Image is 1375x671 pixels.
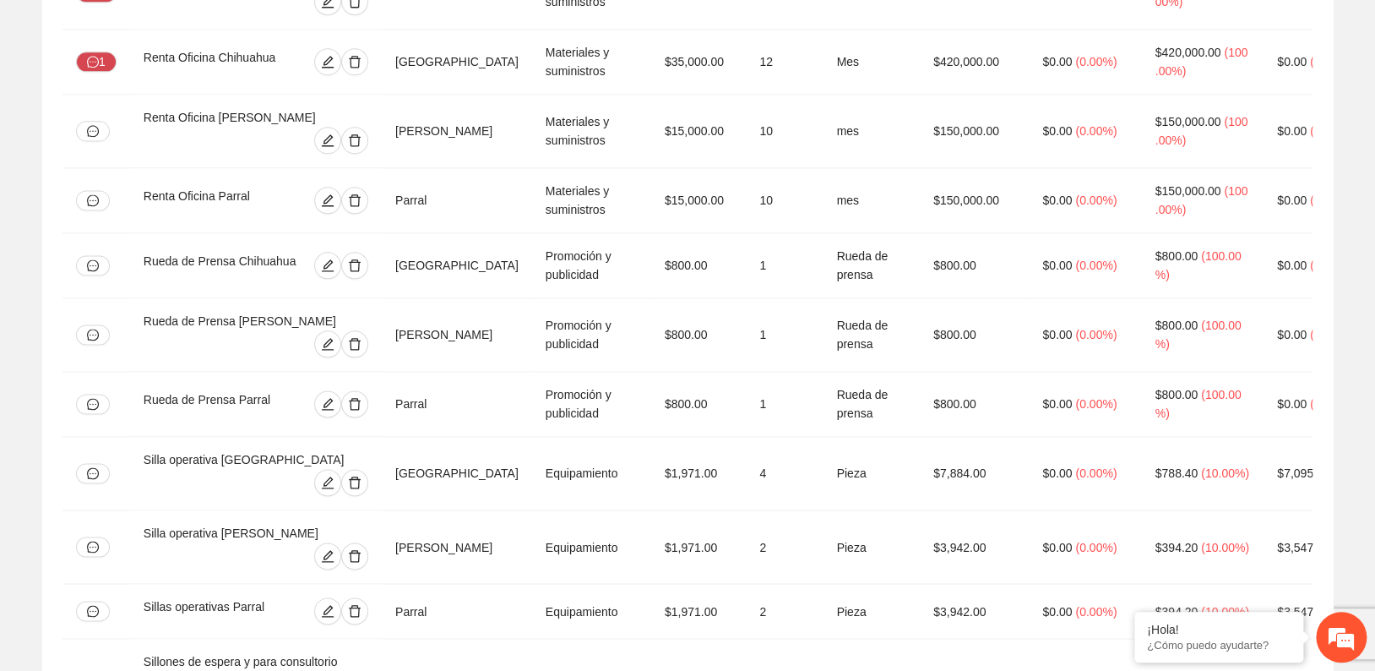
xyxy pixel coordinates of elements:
span: $800.00 [1155,249,1198,263]
span: ( 0.00% ) [1075,55,1117,68]
span: message [87,541,99,553]
span: $0.00 [1042,328,1072,341]
span: $0.00 [1042,194,1072,207]
span: ( 0.00% ) [1075,604,1117,618]
button: message [76,601,110,621]
div: Minimizar ventana de chat en vivo [277,8,318,49]
td: mes [823,95,920,168]
span: delete [342,549,367,563]
span: delete [342,397,367,411]
td: $150,000.00 [920,95,1029,168]
td: $1,971.00 [651,437,747,510]
span: $0.00 [1042,466,1072,480]
td: 2 [746,510,823,584]
button: message [76,190,110,210]
div: Sillas operativas Parral [144,597,290,625]
div: Renta Oficina Chihuahua [144,48,295,75]
td: Promoción y publicidad [532,298,651,372]
button: edit [314,187,341,214]
span: ( 10.00% ) [1201,540,1249,554]
td: Materiales y suministros [532,30,651,95]
span: ( 0.00% ) [1310,259,1351,272]
textarea: Escriba su mensaje y pulse “Intro” [8,461,322,521]
td: 1 [746,233,823,298]
td: $800.00 [651,372,747,437]
span: message [87,259,99,271]
td: Equipamiento [532,510,651,584]
span: ( 0.00% ) [1310,397,1351,411]
span: $0.00 [1042,55,1072,68]
span: $3,547.80 [1277,540,1329,554]
span: message [87,56,99,69]
span: edit [315,55,340,68]
span: $800.00 [1155,388,1198,401]
td: [GEOGRAPHIC_DATA] [382,437,532,510]
span: ( 0.00% ) [1310,328,1351,341]
span: $0.00 [1277,259,1307,272]
div: Chatee con nosotros ahora [88,86,284,108]
span: $0.00 [1042,259,1072,272]
td: $150,000.00 [920,168,1029,233]
span: delete [342,476,367,489]
span: edit [315,549,340,563]
button: delete [341,597,368,625]
span: edit [315,259,340,272]
span: ( 0.00% ) [1075,194,1117,207]
span: $394.20 [1155,604,1198,618]
span: $0.00 [1277,55,1307,68]
span: $0.00 [1042,397,1072,411]
span: delete [342,194,367,207]
span: ( 0.00% ) [1075,540,1117,554]
span: $0.00 [1277,124,1307,138]
span: $420,000.00 [1155,46,1220,59]
td: Equipamiento [532,584,651,639]
span: ( 0.00% ) [1310,194,1351,207]
td: $800.00 [920,233,1029,298]
span: message [87,605,99,617]
button: edit [314,48,341,75]
div: Rueda de Prensa [PERSON_NAME] [144,312,368,330]
span: $3,547.80 [1277,604,1329,618]
div: ¡Hola! [1147,623,1291,636]
td: Mes [823,30,920,95]
div: Rueda de Prensa Parral [144,390,292,417]
span: delete [342,134,367,147]
td: $1,971.00 [651,584,747,639]
td: Promoción y publicidad [532,233,651,298]
button: delete [341,48,368,75]
span: edit [315,476,340,489]
td: Rueda de prensa [823,233,920,298]
td: Parral [382,372,532,437]
td: Parral [382,584,532,639]
button: message [76,121,110,141]
span: $7,095.60 [1277,466,1329,480]
td: $800.00 [651,233,747,298]
button: edit [314,543,341,570]
span: ( 0.00% ) [1075,259,1117,272]
span: $0.00 [1042,540,1072,554]
td: Pieza [823,584,920,639]
td: $35,000.00 [651,30,747,95]
button: delete [341,252,368,279]
button: edit [314,390,341,417]
button: delete [341,127,368,154]
span: edit [315,397,340,411]
button: edit [314,469,341,496]
span: $788.40 [1155,466,1198,480]
td: 10 [746,168,823,233]
div: Silla operativa [PERSON_NAME] [144,524,368,543]
button: delete [341,469,368,496]
td: 1 [746,298,823,372]
td: Materiales y suministros [532,168,651,233]
td: $7,884.00 [920,437,1029,510]
span: delete [342,604,367,618]
td: $3,942.00 [920,510,1029,584]
span: edit [315,134,340,147]
button: message [76,463,110,483]
span: $0.00 [1277,397,1307,411]
td: Rueda de prensa [823,298,920,372]
span: ( 0.00% ) [1310,55,1351,68]
button: message [76,325,110,345]
span: edit [315,194,340,207]
td: [PERSON_NAME] [382,95,532,168]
